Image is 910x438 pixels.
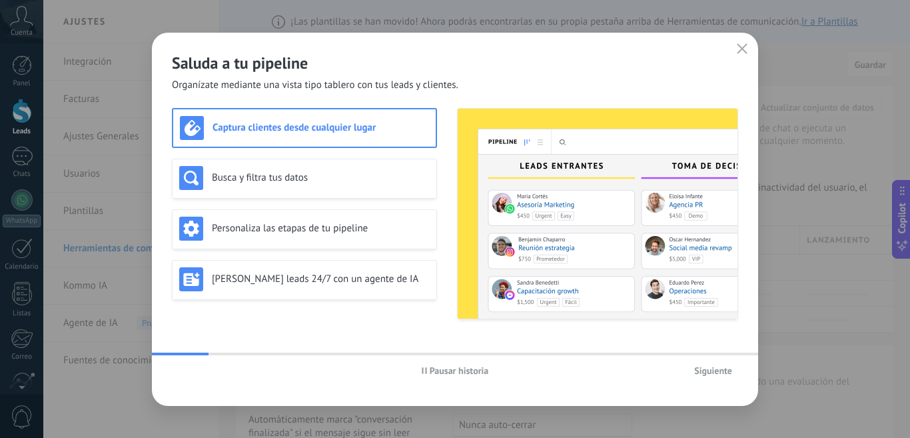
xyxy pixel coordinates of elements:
h3: Busca y filtra tus datos [212,171,430,184]
span: Siguiente [694,366,732,375]
h2: Saluda a tu pipeline [172,53,738,73]
h3: Captura clientes desde cualquier lugar [213,121,429,134]
h3: Personaliza las etapas de tu pipeline [212,222,430,235]
button: Siguiente [688,361,738,381]
span: Pausar historia [430,366,489,375]
h3: [PERSON_NAME] leads 24/7 con un agente de IA [212,273,430,285]
button: Pausar historia [416,361,495,381]
span: Organízate mediante una vista tipo tablero con tus leads y clientes. [172,79,458,92]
